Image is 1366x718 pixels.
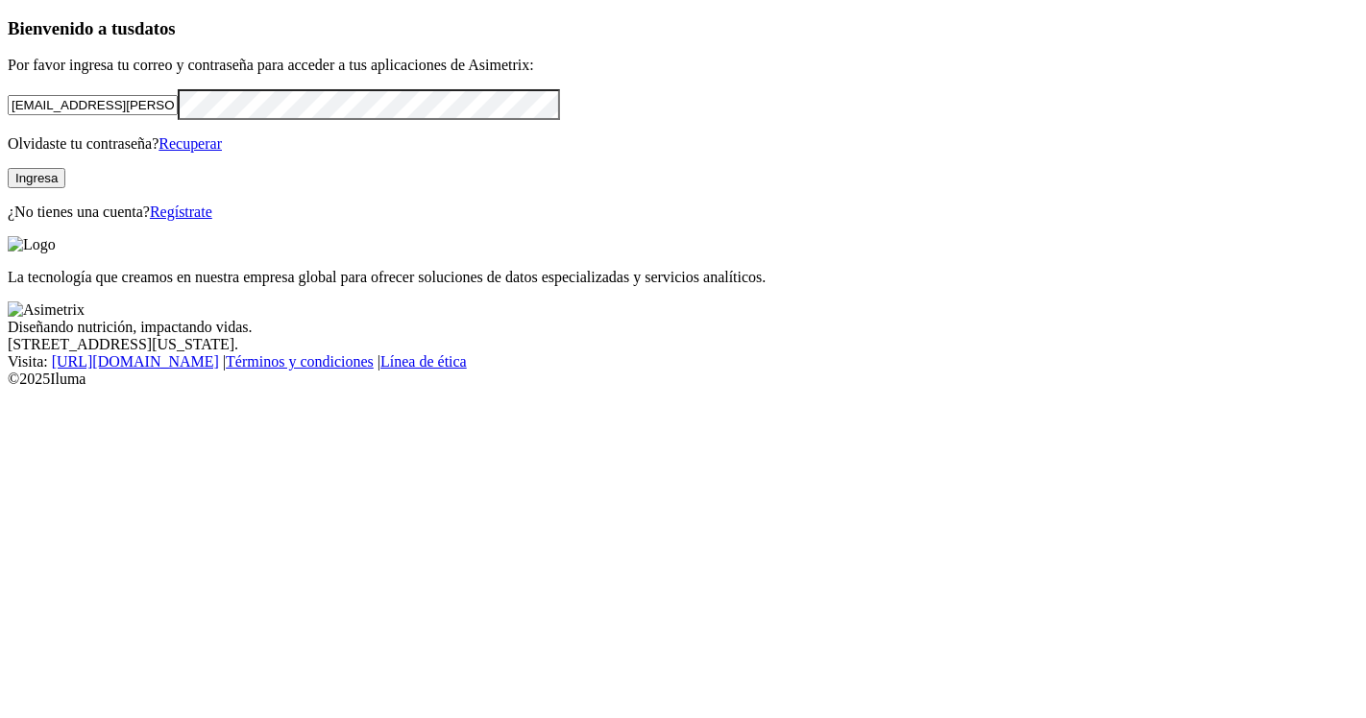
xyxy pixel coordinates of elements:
a: [URL][DOMAIN_NAME] [52,353,219,370]
p: Por favor ingresa tu correo y contraseña para acceder a tus aplicaciones de Asimetrix: [8,57,1358,74]
div: [STREET_ADDRESS][US_STATE]. [8,336,1358,353]
div: © 2025 Iluma [8,371,1358,388]
div: Visita : | | [8,353,1358,371]
a: Recuperar [159,135,222,152]
span: datos [134,18,176,38]
p: Olvidaste tu contraseña? [8,135,1358,153]
a: Línea de ética [380,353,467,370]
img: Asimetrix [8,301,85,319]
button: Ingresa [8,168,65,188]
p: ¿No tienes una cuenta? [8,203,1358,221]
h3: Bienvenido a tus [8,18,1358,39]
img: Logo [8,236,56,253]
input: Tu correo [8,95,178,115]
a: Términos y condiciones [226,353,374,370]
p: La tecnología que creamos en nuestra empresa global para ofrecer soluciones de datos especializad... [8,269,1358,286]
a: Regístrate [150,203,212,220]
div: Diseñando nutrición, impactando vidas. [8,319,1358,336]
